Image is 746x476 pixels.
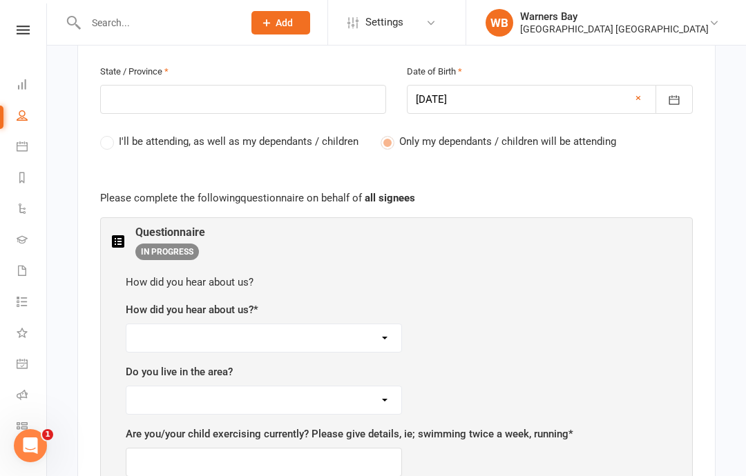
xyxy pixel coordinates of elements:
span: Settings [365,7,403,38]
strong: all signees [365,192,415,204]
div: WB [486,9,513,37]
p: Please complete the following questionnaire on behalf of [100,190,693,206]
span: Add [276,17,293,28]
span: Only my dependants / children will be attending [399,133,616,148]
a: General attendance kiosk mode [17,350,48,381]
button: Add [251,11,310,34]
label: State / Province [100,65,169,79]
label: Date of Birth [407,65,462,79]
a: Dashboard [17,70,48,101]
h3: Questionnaire [135,226,205,239]
a: Roll call kiosk mode [17,381,48,412]
div: How did you hear about us? [126,274,667,290]
a: Class kiosk mode [17,412,48,443]
label: Do you live in the area? [126,364,233,380]
a: Reports [17,163,48,195]
label: Are you/your child exercising currently? Please give details, ie; swimming twice a week, running * [126,426,573,442]
a: × [635,90,641,106]
a: Calendar [17,132,48,163]
div: Warners Bay [520,10,709,23]
span: 1 [42,429,53,440]
a: People [17,101,48,132]
span: IN PROGRESS [135,244,199,260]
input: Search... [82,13,233,32]
div: [GEOGRAPHIC_DATA] [GEOGRAPHIC_DATA] [520,23,709,35]
span: I'll be attending, as well as my dependants / children [119,133,358,148]
a: What's New [17,319,48,350]
iframe: Intercom live chat [14,429,47,462]
label: How did you hear about us? * [126,301,258,318]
